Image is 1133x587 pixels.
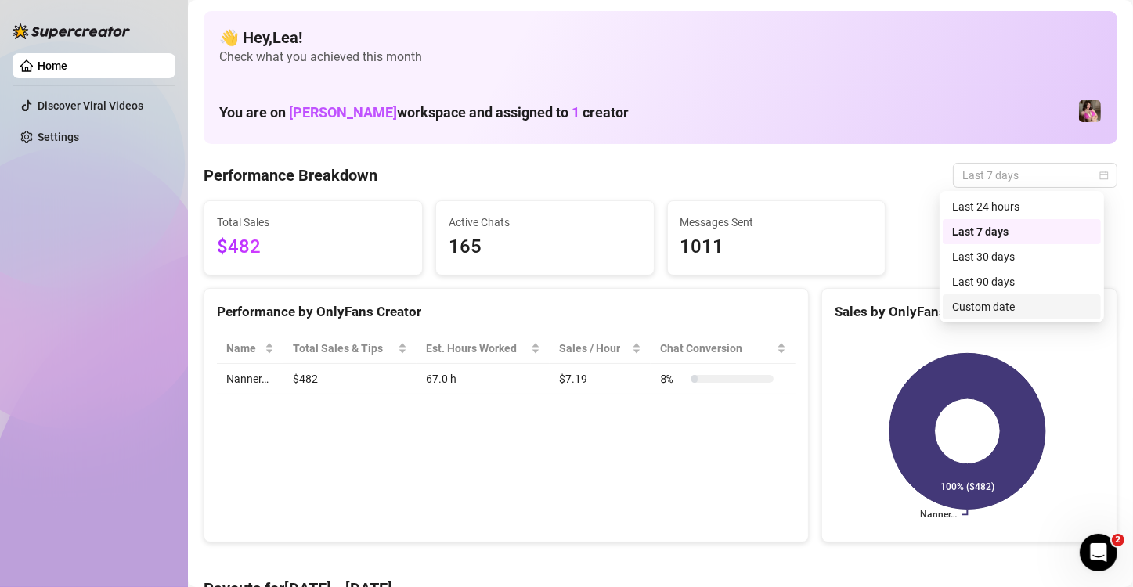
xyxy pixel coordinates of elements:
[1099,171,1109,180] span: calendar
[293,340,394,357] span: Total Sales & Tips
[572,104,579,121] span: 1
[943,194,1101,219] div: Last 24 hours
[289,104,397,121] span: [PERSON_NAME]
[217,333,283,364] th: Name
[417,364,550,394] td: 67.0 h
[559,340,629,357] span: Sales / Hour
[217,301,796,322] div: Performance by OnlyFans Creator
[952,273,1092,290] div: Last 90 days
[426,340,528,357] div: Est. Hours Worked
[952,198,1092,215] div: Last 24 hours
[943,294,1101,319] div: Custom date
[550,364,651,394] td: $7.19
[1112,534,1124,546] span: 2
[920,510,957,520] text: Nanner…
[219,104,629,121] h1: You are on workspace and assigned to creator
[962,164,1108,187] span: Last 7 days
[1080,534,1117,571] iframe: Intercom live chat
[449,232,641,262] span: 165
[550,333,651,364] th: Sales / Hour
[952,248,1092,265] div: Last 30 days
[217,232,410,262] span: $482
[660,340,774,357] span: Chat Conversion
[952,298,1092,315] div: Custom date
[283,364,416,394] td: $482
[217,364,283,394] td: Nanner…
[226,340,262,357] span: Name
[660,370,685,387] span: 8 %
[38,131,79,143] a: Settings
[952,223,1092,240] div: Last 7 days
[680,214,873,231] span: Messages Sent
[680,232,873,262] span: 1011
[449,214,641,231] span: Active Chats
[943,219,1101,244] div: Last 7 days
[943,269,1101,294] div: Last 90 days
[219,27,1102,49] h4: 👋 Hey, Lea !
[651,333,796,364] th: Chat Conversion
[217,214,410,231] span: Total Sales
[1079,100,1101,122] img: Nanner
[943,244,1101,269] div: Last 30 days
[835,301,1104,322] div: Sales by OnlyFans Creator
[38,99,143,112] a: Discover Viral Videos
[283,333,416,364] th: Total Sales & Tips
[219,49,1102,66] span: Check what you achieved this month
[204,164,377,186] h4: Performance Breakdown
[13,23,130,39] img: logo-BBDzfeDw.svg
[38,59,67,72] a: Home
